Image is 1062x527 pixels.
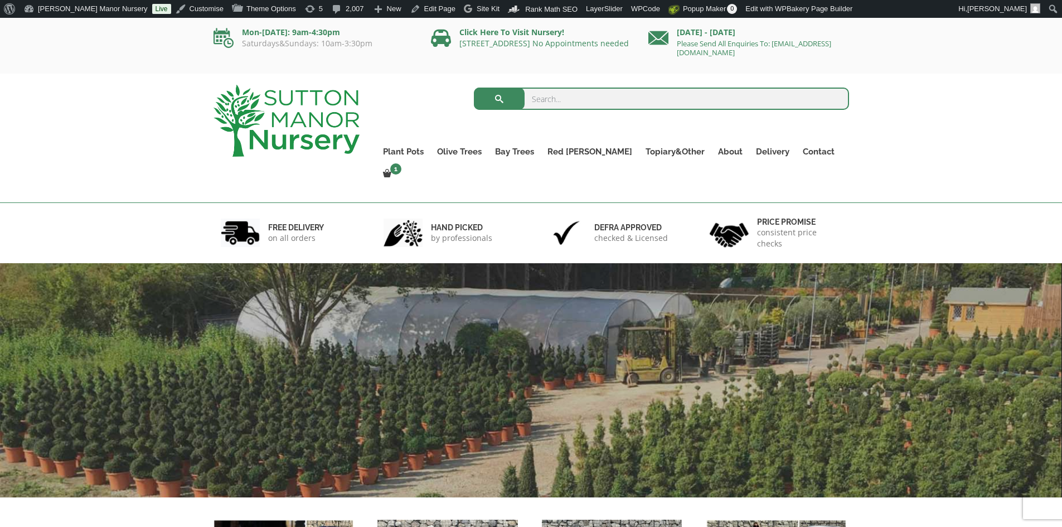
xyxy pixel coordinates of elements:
[711,144,749,159] a: About
[431,233,492,244] p: by professionals
[376,166,405,182] a: 1
[594,233,668,244] p: checked & Licensed
[459,27,564,37] a: Click Here To Visit Nursery!
[477,4,500,13] span: Site Kit
[749,144,796,159] a: Delivery
[430,144,488,159] a: Olive Trees
[384,219,423,247] img: 2.jpg
[639,144,711,159] a: Topiary&Other
[547,219,586,247] img: 3.jpg
[710,216,749,250] img: 4.jpg
[431,223,492,233] h6: hand picked
[390,163,401,175] span: 1
[757,217,842,227] h6: Price promise
[541,144,639,159] a: Red [PERSON_NAME]
[677,38,831,57] a: Please Send All Enquiries To: [EMAIL_ADDRESS][DOMAIN_NAME]
[488,144,541,159] a: Bay Trees
[525,5,578,13] span: Rank Math SEO
[268,233,324,244] p: on all orders
[268,223,324,233] h6: FREE DELIVERY
[796,144,841,159] a: Contact
[459,38,629,49] a: [STREET_ADDRESS] No Appointments needed
[214,26,414,39] p: Mon-[DATE]: 9am-4:30pm
[967,4,1027,13] span: [PERSON_NAME]
[474,88,849,110] input: Search...
[648,26,849,39] p: [DATE] - [DATE]
[727,4,737,14] span: 0
[757,227,842,249] p: consistent price checks
[376,144,430,159] a: Plant Pots
[214,39,414,48] p: Saturdays&Sundays: 10am-3:30pm
[152,4,171,14] a: Live
[214,85,360,157] img: logo
[594,223,668,233] h6: Defra approved
[221,219,260,247] img: 1.jpg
